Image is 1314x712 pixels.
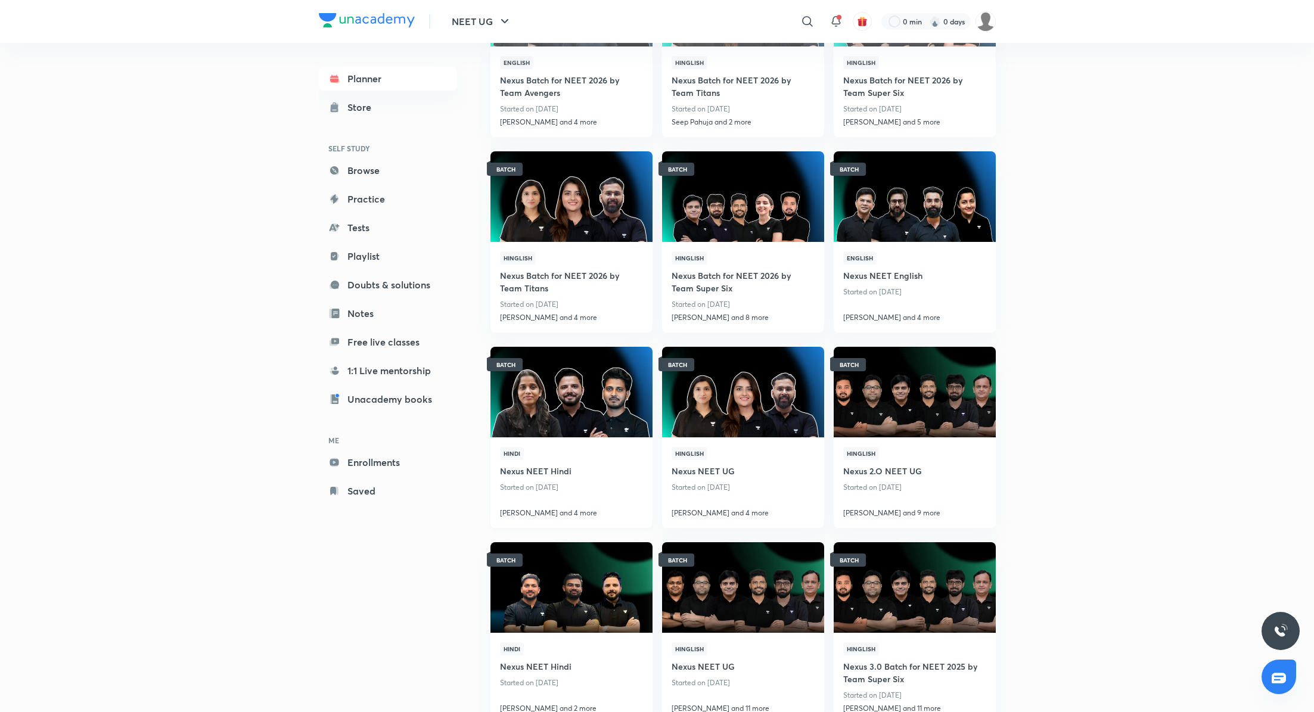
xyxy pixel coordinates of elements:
span: BATCH [668,362,687,368]
a: Playlist [319,244,457,268]
p: [PERSON_NAME] and 4 more [843,312,986,323]
h6: ME [319,430,457,450]
p: Started on [DATE] [843,284,986,300]
a: Store [319,95,457,119]
img: Thumbnail [660,150,825,242]
a: ThumbnailBATCH [662,542,824,633]
img: Thumbnail [489,541,654,633]
button: NEET UG [445,10,519,33]
a: Notes [319,301,457,325]
h4: Nexus Batch for NEET 2026 by Team Super Six [843,69,986,101]
img: Thumbnail [489,346,654,438]
img: Thumbnail [660,346,825,438]
a: Doubts & solutions [319,273,457,297]
a: Planner [319,67,457,91]
img: Siddharth Mitra [976,11,996,32]
p: [PERSON_NAME] and 4 more [500,508,643,518]
a: Company Logo [319,13,415,30]
span: BATCH [840,362,859,368]
a: Tests [319,216,457,240]
a: ThumbnailBATCH [490,347,653,437]
span: English [843,251,877,265]
span: Hindi [500,447,524,460]
img: ttu [1273,624,1288,638]
span: BATCH [496,557,515,563]
span: BATCH [496,362,515,368]
a: Nexus Batch for NEET 2026 by Team Super Six [672,265,815,297]
p: Started on [DATE] [672,297,815,312]
h6: SELF STUDY [319,138,457,158]
h4: Nexus 2.O NEET UG [843,460,986,480]
a: Nexus NEET Hindi [500,460,643,480]
a: Browse [319,158,457,182]
p: Started on [DATE] [500,675,643,691]
span: BATCH [840,166,859,172]
p: Started on [DATE] [500,480,643,495]
p: [PERSON_NAME] and 4 more [500,117,643,128]
a: ThumbnailBATCH [490,151,653,242]
img: Thumbnail [832,346,997,438]
p: [PERSON_NAME] and 4 more [672,508,815,518]
p: Started on [DATE] [672,480,815,495]
p: [PERSON_NAME] and 9 more [843,508,986,518]
span: Hinglish [843,56,879,69]
p: Started on [DATE] [843,480,986,495]
p: Started on [DATE] [672,101,815,117]
a: Nexus 3.0 Batch for NEET 2025 by Team Super Six [843,655,986,688]
span: Hinglish [672,642,707,655]
span: BATCH [668,166,687,172]
p: [PERSON_NAME] and 4 more [500,312,643,323]
span: BATCH [840,557,859,563]
a: Nexus Batch for NEET 2026 by Team Avengers [500,69,643,101]
span: Hindi [500,642,524,655]
p: Started on [DATE] [500,101,643,117]
a: Saved [319,479,457,503]
span: Hinglish [672,251,707,265]
a: Free live classes [319,330,457,354]
img: Thumbnail [832,541,997,633]
span: Hinglish [672,447,707,460]
img: Thumbnail [832,150,997,242]
a: 1:1 Live mentorship [319,359,457,383]
p: Started on [DATE] [843,101,986,117]
a: Nexus Batch for NEET 2026 by Team Titans [672,69,815,101]
a: Practice [319,187,457,211]
button: avatar [853,12,872,31]
a: ThumbnailBATCH [834,151,996,242]
a: Nexus NEET English [843,265,986,284]
a: Nexus NEET UG [672,460,815,480]
a: ThumbnailBATCH [490,542,653,633]
span: English [500,56,533,69]
img: avatar [857,16,868,27]
a: Unacademy books [319,387,457,411]
a: Nexus NEET UG [672,655,815,675]
a: ThumbnailBATCH [662,347,824,437]
p: Seep Pahuja and 2 more [672,117,815,128]
span: Hinglish [843,642,879,655]
span: Hinglish [843,447,879,460]
p: Started on [DATE] [500,297,643,312]
span: Hinglish [672,56,707,69]
a: ThumbnailBATCH [834,347,996,437]
p: [PERSON_NAME] and 5 more [843,117,986,128]
span: Hinglish [500,251,536,265]
a: Enrollments [319,450,457,474]
div: Store [347,100,378,114]
a: Nexus Batch for NEET 2026 by Team Titans [500,265,643,297]
a: ThumbnailBATCH [834,542,996,633]
img: Company Logo [319,13,415,27]
a: Nexus NEET Hindi [500,655,643,675]
p: [PERSON_NAME] and 8 more [672,312,815,323]
img: Thumbnail [660,541,825,633]
img: streak [929,15,941,27]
